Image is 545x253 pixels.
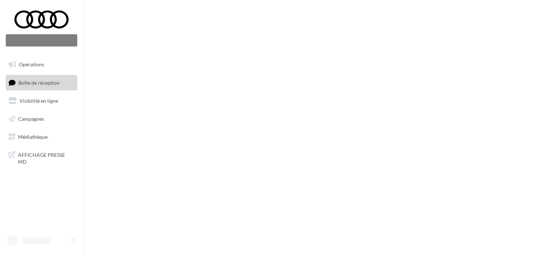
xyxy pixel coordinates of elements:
[4,111,79,126] a: Campagnes
[4,75,79,90] a: Boîte de réception
[18,116,44,122] span: Campagnes
[19,98,58,104] span: Visibilité en ligne
[19,61,44,67] span: Opérations
[4,57,79,72] a: Opérations
[4,147,79,168] a: AFFICHAGE PRESSE MD
[4,93,79,108] a: Visibilité en ligne
[18,150,74,165] span: AFFICHAGE PRESSE MD
[18,133,48,139] span: Médiathèque
[6,34,77,46] div: Nouvelle campagne
[18,79,60,85] span: Boîte de réception
[4,129,79,145] a: Médiathèque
